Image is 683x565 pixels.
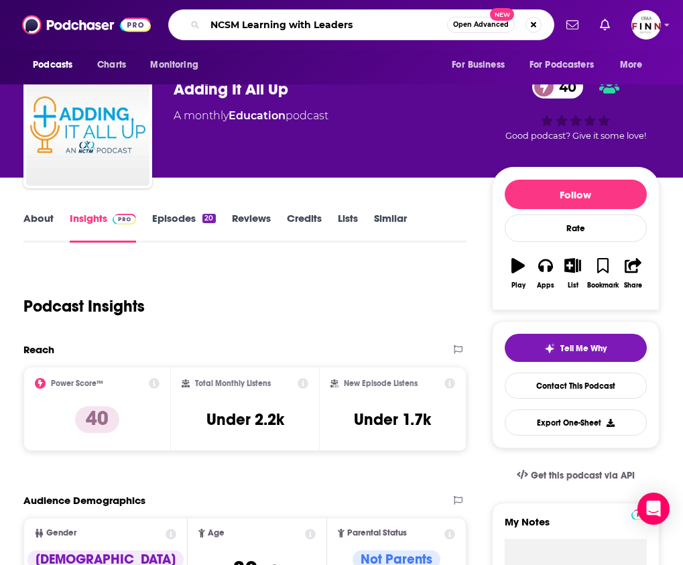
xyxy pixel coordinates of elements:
[229,109,286,122] a: Education
[619,249,647,298] button: Share
[505,131,646,141] span: Good podcast? Give it some love!
[23,212,54,243] a: About
[521,52,613,78] button: open menu
[75,406,119,433] p: 40
[624,281,642,290] div: Share
[631,10,661,40] span: Logged in as FINNMadison
[174,108,328,124] div: A monthly podcast
[447,17,515,33] button: Open AdvancedNew
[344,379,418,388] h2: New Episode Listens
[452,56,505,74] span: For Business
[532,75,583,99] a: 40
[205,14,447,36] input: Search podcasts, credits, & more...
[537,281,554,290] div: Apps
[22,12,151,38] img: Podchaser - Follow, Share and Rate Podcasts
[168,9,554,40] div: Search podcasts, credits, & more...
[505,515,647,539] label: My Notes
[206,410,284,430] h3: Under 2.2k
[97,56,126,74] span: Charts
[374,212,407,243] a: Similar
[511,281,525,290] div: Play
[46,529,76,538] span: Gender
[611,52,660,78] button: open menu
[88,52,134,78] a: Charts
[232,212,271,243] a: Reviews
[586,249,619,298] button: Bookmark
[354,410,431,430] h3: Under 1.7k
[287,212,322,243] a: Credits
[338,212,358,243] a: Lists
[561,13,584,36] a: Show notifications dropdown
[70,212,136,243] a: InsightsPodchaser Pro
[208,529,225,538] span: Age
[560,343,607,354] span: Tell Me Why
[23,52,90,78] button: open menu
[150,56,198,74] span: Monitoring
[492,66,660,149] div: 40Good podcast? Give it some love!
[505,180,647,209] button: Follow
[453,21,509,28] span: Open Advanced
[113,214,136,225] img: Podchaser Pro
[202,214,215,223] div: 20
[23,494,145,507] h2: Audience Demographics
[33,56,72,74] span: Podcasts
[195,379,271,388] h2: Total Monthly Listens
[631,507,655,520] a: Pro website
[631,10,661,40] img: User Profile
[490,8,514,21] span: New
[152,212,215,243] a: Episodes20
[26,62,149,186] img: Adding It All Up
[530,56,594,74] span: For Podcasters
[347,529,407,538] span: Parental Status
[559,249,586,298] button: List
[505,410,647,436] button: Export One-Sheet
[505,214,647,242] div: Rate
[505,249,532,298] button: Play
[631,509,655,520] img: Podchaser Pro
[505,373,647,399] a: Contact This Podcast
[631,10,661,40] button: Show profile menu
[23,296,145,316] h1: Podcast Insights
[141,52,215,78] button: open menu
[442,52,521,78] button: open menu
[506,459,645,492] a: Get this podcast via API
[546,75,583,99] span: 40
[505,334,647,362] button: tell me why sparkleTell Me Why
[637,493,670,525] div: Open Intercom Messenger
[531,470,635,481] span: Get this podcast via API
[51,379,103,388] h2: Power Score™
[620,56,643,74] span: More
[544,343,555,354] img: tell me why sparkle
[587,281,619,290] div: Bookmark
[595,13,615,36] a: Show notifications dropdown
[568,281,578,290] div: List
[532,249,560,298] button: Apps
[23,343,54,356] h2: Reach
